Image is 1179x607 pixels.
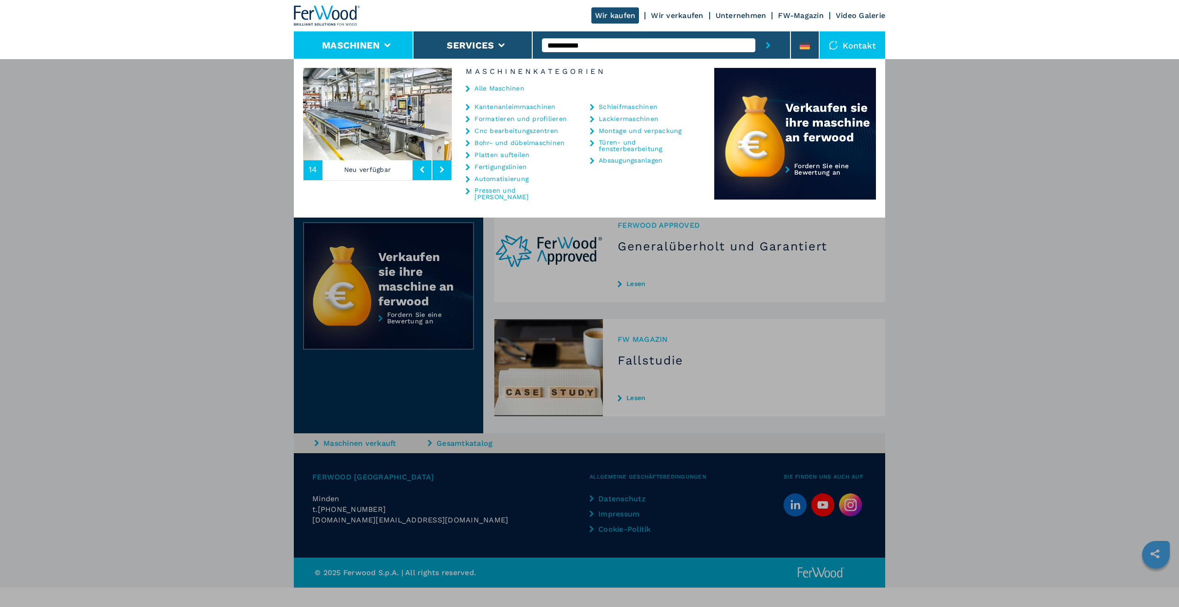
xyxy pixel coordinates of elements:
[474,176,529,182] a: Automatisierung
[474,140,565,146] a: Bohr- und dübelmaschinen
[294,6,360,26] img: Ferwood
[303,68,452,160] img: image
[755,31,781,59] button: submit-button
[714,163,876,200] a: Fordern Sie eine Bewertung an
[474,85,524,91] a: Alle Maschinen
[820,31,885,59] div: Kontakt
[474,115,567,122] a: Formatieren und profilieren
[651,11,703,20] a: Wir verkaufen
[599,103,657,110] a: Schleifmaschinen
[599,115,658,122] a: Lackiermaschinen
[322,40,380,51] button: Maschinen
[829,41,838,50] img: Kontakt
[599,127,682,134] a: Montage und verpackung
[474,127,558,134] a: Cnc bearbeitungszentren
[778,11,824,20] a: FW-Magazin
[836,11,885,20] a: Video Galerie
[447,40,494,51] button: Services
[474,187,567,200] a: Pressen und [PERSON_NAME]
[716,11,766,20] a: Unternehmen
[474,103,555,110] a: Kantenanleimmaschinen
[452,68,714,75] h6: Maschinenkategorien
[474,152,529,158] a: Platten aufteilen
[599,157,662,164] a: Absaugungsanlagen
[599,139,691,152] a: Türen- und fensterbearbeitung
[309,165,317,174] span: 14
[452,68,601,160] img: image
[474,164,527,170] a: Fertigungslinien
[591,7,639,24] a: Wir kaufen
[785,100,876,145] div: Verkaufen sie ihre maschine an ferwood
[322,159,413,180] p: Neu verfügbar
